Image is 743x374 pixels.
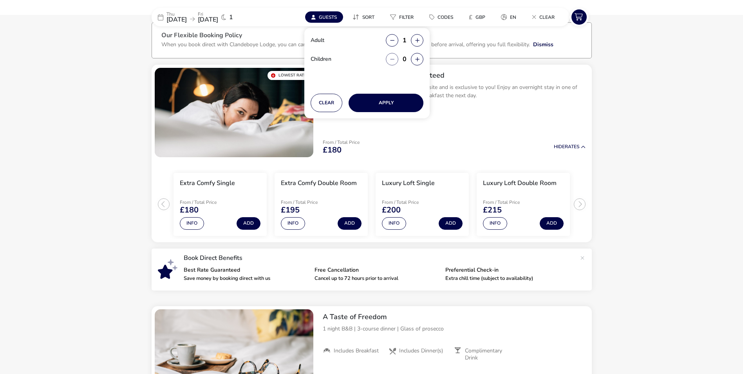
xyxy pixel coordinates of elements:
label: Adult [311,38,331,43]
button: Info [281,217,305,230]
span: Filter [399,14,414,20]
p: Book Direct Benefits [184,255,576,261]
span: GBP [475,14,485,20]
span: [DATE] [198,15,218,24]
naf-pibe-menu-bar-item: en [495,11,526,23]
span: £180 [323,146,342,154]
div: Lowest Rate [268,71,310,80]
p: Cancel up to 72 hours prior to arrival [315,276,439,281]
naf-pibe-menu-bar-item: Codes [423,11,463,23]
button: Clear [526,11,561,23]
h3: Our Flexible Booking Policy [161,32,582,40]
h2: Best Available B&B Rate Guaranteed [323,71,586,80]
p: From / Total Price [323,140,360,145]
button: HideRates [554,144,586,149]
p: Save money by booking direct with us [184,276,308,281]
p: Free Cancellation [315,267,439,273]
label: Children [311,56,338,62]
span: Complimentary Drink [465,347,513,361]
div: Thu[DATE]Fri[DATE]1 [152,8,269,26]
i: £ [469,13,472,21]
naf-pibe-menu-bar-item: Clear [526,11,564,23]
swiper-slide: 2 / 4 [271,170,372,239]
p: When you book direct with Clandeboye Lodge, you can cancel or change your booking for free up to ... [161,41,530,48]
button: Add [237,217,260,230]
naf-pibe-menu-bar-item: Guests [305,11,346,23]
p: Extra chill time (subject to availability) [445,276,570,281]
span: Guests [319,14,337,20]
span: Sort [362,14,374,20]
p: Fri [198,12,218,16]
h3: Luxury Loft Double Room [483,179,557,187]
p: From / Total Price [483,200,539,205]
button: Dismiss [533,40,553,49]
p: From / Total Price [180,200,235,205]
div: Best Available B&B Rate GuaranteedThis offer is not available on any other website and is exclusi... [316,65,592,120]
swiper-slide: 1 / 4 [170,170,271,239]
span: Includes Dinner(s) [399,347,443,354]
button: Apply [349,94,423,112]
p: 1 night B&B | 3-course dinner | Glass of prosecco [323,325,586,333]
span: £180 [180,206,199,214]
p: This offer is not available on any other website and is exclusive to you! Enjoy an overnight stay... [323,83,586,100]
button: £GBP [463,11,492,23]
p: Preferential Check-in [445,267,570,273]
h3: Luxury Loft Single [382,179,435,187]
naf-pibe-menu-bar-item: £GBP [463,11,495,23]
span: £195 [281,206,300,214]
naf-pibe-menu-bar-item: Filter [384,11,423,23]
span: Codes [437,14,453,20]
h3: Extra Comfy Single [180,179,235,187]
button: Sort [346,11,381,23]
span: Hide [554,143,565,150]
span: £215 [483,206,502,214]
button: Clear [311,94,342,112]
button: Info [483,217,507,230]
p: Thu [166,12,187,16]
button: Codes [423,11,459,23]
span: en [510,14,516,20]
button: Guests [305,11,343,23]
swiper-slide: 1 / 1 [155,68,313,157]
p: From / Total Price [382,200,437,205]
span: Includes Breakfast [334,347,379,354]
button: Add [439,217,463,230]
p: Best Rate Guaranteed [184,267,308,273]
swiper-slide: 3 / 4 [372,170,473,239]
button: Filter [384,11,420,23]
h2: A Taste of Freedom [323,312,586,321]
span: £200 [382,206,401,214]
naf-pibe-menu-bar-item: Sort [346,11,384,23]
div: A Taste of Freedom1 night B&B | 3-course dinner | Glass of proseccoIncludes BreakfastIncludes Din... [316,306,592,368]
span: Clear [539,14,555,20]
button: en [495,11,522,23]
span: [DATE] [166,15,187,24]
button: Info [382,217,406,230]
button: Info [180,217,204,230]
span: 1 [229,14,233,20]
h3: Extra Comfy Double Room [281,179,357,187]
button: Add [338,217,362,230]
button: Add [540,217,564,230]
swiper-slide: 4 / 4 [473,170,574,239]
p: From / Total Price [281,200,336,205]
